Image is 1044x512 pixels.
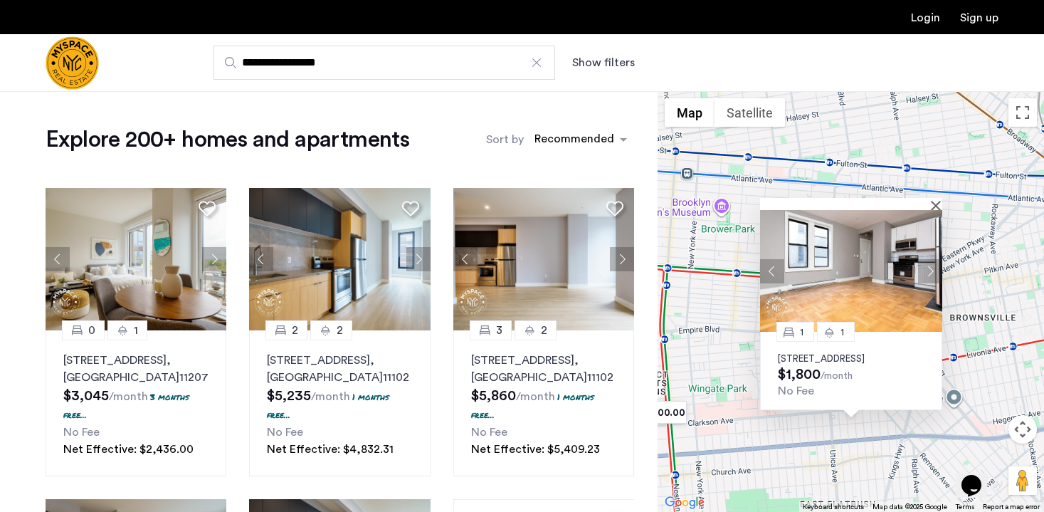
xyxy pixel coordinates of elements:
[665,98,715,127] button: Show street map
[872,503,947,511] span: Map data ©2025 Google
[292,322,298,339] span: 2
[267,427,303,438] span: No Fee
[453,188,635,330] img: 1997_638519968069068022.png
[202,247,226,271] button: Next apartment
[453,247,478,271] button: Previous apartment
[311,391,350,402] sub: /month
[63,427,100,438] span: No Fee
[267,444,394,455] span: Net Effective: $4,832.31
[471,427,507,438] span: No Fee
[778,385,814,397] span: No Fee
[88,322,95,339] span: 0
[63,352,209,386] p: [STREET_ADDRESS] 11207
[471,389,516,403] span: $5,860
[471,391,594,421] p: 1 months free...
[532,130,614,151] div: Recommended
[46,330,226,476] a: 01[STREET_ADDRESS], [GEOGRAPHIC_DATA]112073 months free...No FeeNet Effective: $2,436.00
[337,322,343,339] span: 2
[803,502,864,512] button: Keyboard shortcuts
[516,391,555,402] sub: /month
[1008,98,1037,127] button: Toggle fullscreen view
[918,258,942,283] button: Next apartment
[63,389,109,403] span: $3,045
[934,200,944,210] button: Close
[715,98,785,127] button: Show satellite imagery
[541,322,547,339] span: 2
[956,502,974,512] a: Terms (opens in new tab)
[267,352,412,386] p: [STREET_ADDRESS] 11102
[134,322,138,339] span: 1
[471,352,616,386] p: [STREET_ADDRESS] 11102
[486,131,524,148] label: Sort by
[46,247,70,271] button: Previous apartment
[46,125,409,154] h1: Explore 200+ homes and apartments
[605,397,692,429] div: from $3,200.00
[453,330,634,476] a: 32[STREET_ADDRESS], [GEOGRAPHIC_DATA]111021 months free...No FeeNet Effective: $5,409.23
[527,127,634,152] ng-select: sort-apartment
[956,455,1001,498] iframe: chat widget
[778,367,821,382] span: $1,800
[406,247,431,271] button: Next apartment
[46,36,99,90] a: Cazamio Logo
[760,258,784,283] button: Previous apartment
[800,327,803,336] span: 1
[821,371,853,381] sub: /month
[661,493,708,512] a: Open this area in Google Maps (opens a new window)
[471,444,600,455] span: Net Effective: $5,409.23
[572,54,635,71] button: Show or hide filters
[960,12,998,23] a: Registration
[661,493,708,512] img: Google
[760,210,942,332] img: Apartment photo
[496,322,502,339] span: 3
[267,389,311,403] span: $5,235
[840,327,844,336] span: 1
[249,330,430,476] a: 22[STREET_ADDRESS], [GEOGRAPHIC_DATA]111021 months free...No FeeNet Effective: $4,832.31
[610,247,634,271] button: Next apartment
[109,391,148,402] sub: /month
[1008,466,1037,495] button: Drag Pegman onto the map to open Street View
[778,353,924,365] p: [STREET_ADDRESS]
[249,188,431,330] img: 1997_638519968035243270.png
[213,46,555,80] input: Apartment Search
[46,36,99,90] img: logo
[46,188,227,330] img: 1997_638519001096654587.png
[911,12,940,23] a: Login
[1008,415,1037,444] button: Map camera controls
[249,247,273,271] button: Previous apartment
[63,444,194,455] span: Net Effective: $2,436.00
[983,502,1040,512] a: Report a map error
